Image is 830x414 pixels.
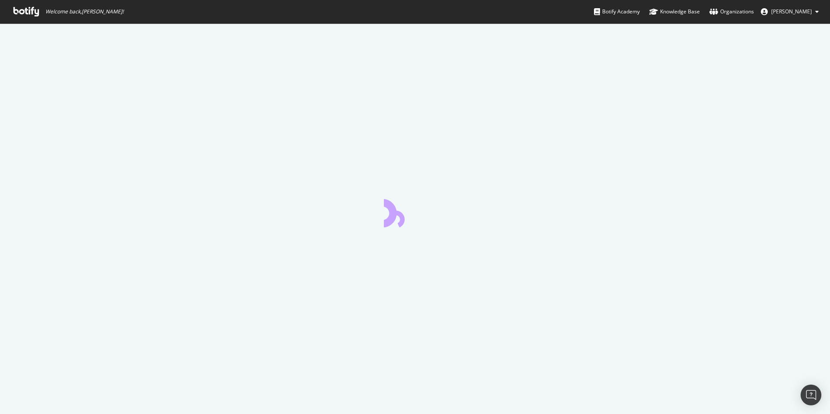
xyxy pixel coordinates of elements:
[384,196,446,227] div: animation
[709,7,754,16] div: Organizations
[754,5,826,19] button: [PERSON_NAME]
[771,8,812,15] span: Andy Macharg
[594,7,640,16] div: Botify Academy
[649,7,700,16] div: Knowledge Base
[801,385,821,405] div: Open Intercom Messenger
[45,8,124,15] span: Welcome back, [PERSON_NAME] !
